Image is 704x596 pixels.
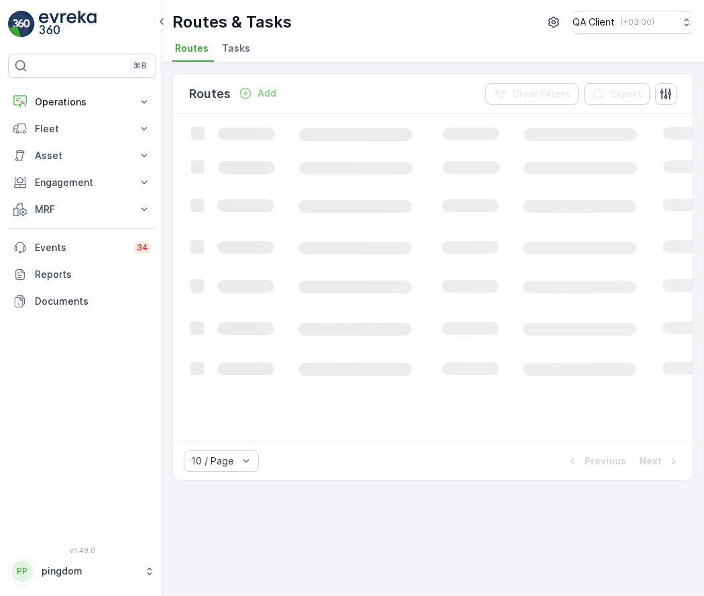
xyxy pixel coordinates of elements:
span: v 1.49.0 [8,546,156,554]
p: Routes [189,85,231,103]
button: Add [233,85,282,101]
button: MRF [8,196,156,223]
p: pingdom [42,564,137,578]
p: 34 [137,242,148,253]
p: Clear Filters [512,87,571,101]
button: Previous [565,453,628,469]
p: Add [257,87,276,100]
p: Documents [35,295,151,308]
p: Export [611,87,642,101]
img: logo [8,11,35,38]
button: Operations [8,89,156,115]
span: Routes [175,42,209,55]
p: QA Client [573,15,615,29]
button: Export [584,83,650,105]
a: Documents [8,288,156,315]
button: QA Client(+03:00) [573,11,693,34]
button: Asset [8,142,156,169]
a: Events34 [8,234,156,261]
p: Engagement [35,176,129,189]
p: Asset [35,149,129,162]
p: Operations [35,95,129,109]
a: Reports [8,261,156,288]
button: Fleet [8,115,156,142]
img: logo_light-DOdMpM7g.png [39,11,97,38]
p: MRF [35,203,129,216]
button: PPpingdom [8,557,156,585]
div: PP [11,560,33,582]
button: Engagement [8,169,156,196]
button: Clear Filters [485,83,579,105]
span: Tasks [222,42,250,55]
p: Fleet [35,122,129,136]
p: ( +03:00 ) [620,17,654,28]
p: Routes & Tasks [172,11,292,33]
p: Next [640,454,662,468]
p: Reports [35,268,151,281]
p: ⌘B [133,60,147,71]
p: Events [35,241,126,254]
p: Previous [585,454,626,468]
button: Next [638,453,682,469]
